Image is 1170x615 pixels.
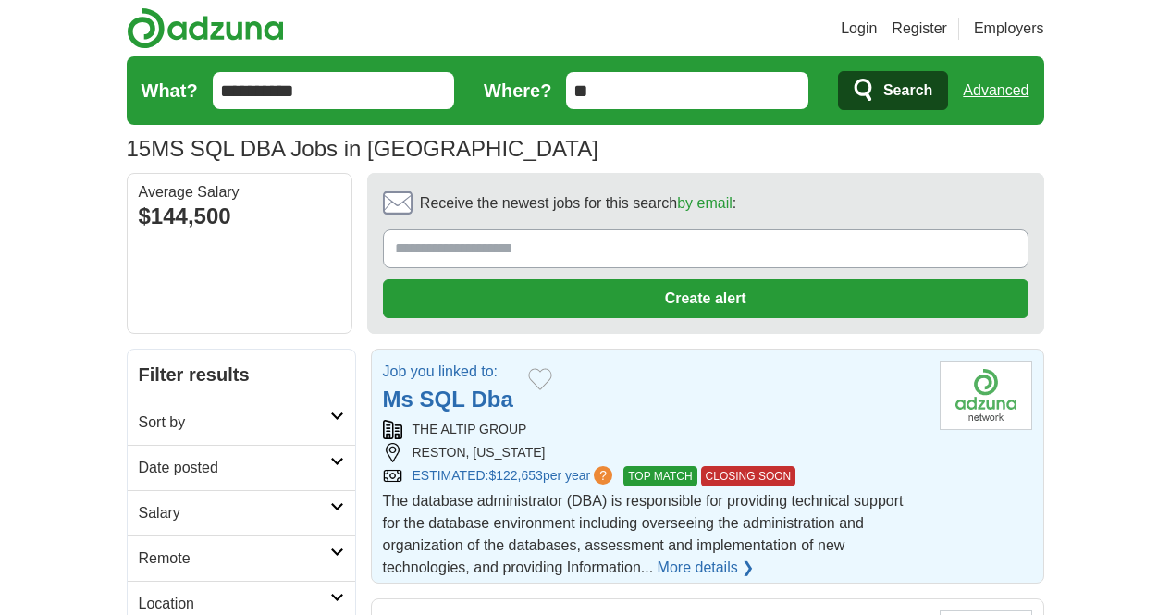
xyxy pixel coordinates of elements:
[128,535,355,581] a: Remote
[139,593,330,615] h2: Location
[940,361,1032,430] img: Company logo
[139,185,340,200] div: Average Salary
[484,77,551,105] label: Where?
[963,72,1028,109] a: Advanced
[128,350,355,400] h2: Filter results
[658,557,755,579] a: More details ❯
[677,195,733,211] a: by email
[142,77,198,105] label: What?
[383,443,925,462] div: RESTON, [US_STATE]
[383,387,513,412] a: Ms SQL Dba
[841,18,877,40] a: Login
[892,18,947,40] a: Register
[383,361,513,383] p: Job you linked to:
[701,466,796,486] span: CLOSING SOON
[139,412,330,434] h2: Sort by
[128,445,355,490] a: Date posted
[413,466,617,486] a: ESTIMATED:$122,653per year?
[974,18,1044,40] a: Employers
[594,466,612,485] span: ?
[139,200,340,233] div: $144,500
[383,420,925,439] div: THE ALTIP GROUP
[488,468,542,483] span: $122,653
[420,387,465,412] strong: SQL
[139,457,330,479] h2: Date posted
[883,72,932,109] span: Search
[420,192,736,215] span: Receive the newest jobs for this search :
[127,7,284,49] img: Adzuna logo
[383,279,1028,318] button: Create alert
[838,71,948,110] button: Search
[139,547,330,570] h2: Remote
[127,132,152,166] span: 15
[528,368,552,390] button: Add to favorite jobs
[383,493,904,575] span: The database administrator (DBA) is responsible for providing technical support for the database ...
[383,387,413,412] strong: Ms
[623,466,696,486] span: TOP MATCH
[128,490,355,535] a: Salary
[139,502,330,524] h2: Salary
[128,400,355,445] a: Sort by
[472,387,513,412] strong: Dba
[127,136,598,161] h1: MS SQL DBA Jobs in [GEOGRAPHIC_DATA]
